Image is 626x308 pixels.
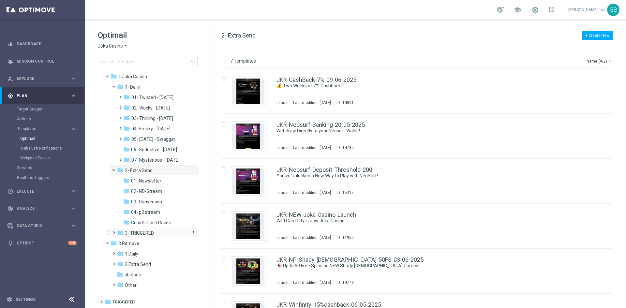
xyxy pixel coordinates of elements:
[334,190,354,195] div: ID:
[125,84,140,90] span: 1- Daily
[276,302,381,308] a: JKR-Winfinity-15%cashback-06-05-2025
[232,124,264,149] img: 14785.jpeg
[98,43,128,49] button: Joka Casino arrow_drop_down
[17,224,70,228] span: Data Studio
[276,218,585,224] div: Wild Card City is now Joka Casino!
[221,32,256,39] span: 2- Extra Send
[123,43,128,49] i: arrow_drop_down
[131,95,173,100] span: 01- Twisted - Tuesday
[17,116,68,122] a: Actions
[131,220,171,226] span: Cupid's Dash Races
[191,59,196,64] span: search
[334,100,354,105] div: ID:
[131,157,180,163] span: 07- Mysterious - Monday
[7,41,77,47] button: equalizer Dashboard
[342,100,354,105] div: 14891
[131,199,162,205] span: 03- Conversion
[291,100,334,105] div: Last modified: [DATE]
[111,73,117,80] i: folder
[123,198,130,205] i: folder
[276,173,570,179] a: You’ve Unlocked a New Way to Play with NeoSurf!
[7,52,77,70] div: Mission Control
[112,299,135,305] span: Triggered
[599,6,606,13] span: keyboard_arrow_down
[125,261,151,267] span: 2 Extra Send
[17,175,68,180] a: Realtime Triggers
[276,263,570,269] a: 👻 Up to 50 Free Spins on NEW Shady [DEMOGRAPHIC_DATA] Games!
[7,76,77,81] div: person_search Explore keyboard_arrow_right
[7,234,77,252] div: Optibot
[276,235,288,240] div: In use
[586,57,613,65] button: Name (A-Z)arrow_drop_down
[342,280,354,285] div: 14743
[291,190,334,195] div: Last modified: [DATE]
[17,126,77,131] div: Templates keyboard_arrow_right
[98,43,123,49] span: Joka Casino
[125,272,141,278] span: ab done
[111,240,117,246] i: folder
[20,134,84,143] div: Optimail
[291,235,334,240] div: Last modified: [DATE]
[70,75,77,81] i: keyboard_arrow_right
[17,127,70,131] div: Templates
[68,241,77,245] div: +10
[17,173,84,183] div: Realtime Triggers
[20,136,68,141] a: Optimail
[131,115,173,121] span: 03- Thrilling - Thursday
[7,76,13,81] i: person_search
[7,223,77,228] button: Data Studio keyboard_arrow_right
[131,105,170,111] span: 02- Wacky - Wednesday
[98,57,198,66] input: Search Template
[131,188,162,194] span: 02- ND-Stream
[17,104,84,114] div: Target Groups
[123,209,130,215] i: folder
[276,128,585,134] div: Withdraw Directly to your Neosurf Wallet!
[20,153,84,163] div: Webpage Pop-up
[607,4,619,16] div: EB
[276,263,585,269] div: 👻 Up to 50 Free Spins on NEW Shady Lady Games!
[215,159,625,204] div: Press SPACE to select this row.
[70,205,77,212] i: keyboard_arrow_right
[334,280,354,285] div: ID:
[276,83,585,89] div: 💰 Two Weeks of 7% Cashback!
[117,282,124,288] i: folder
[276,100,288,105] div: In use
[7,59,77,64] div: Mission Control
[7,297,12,302] i: settings
[276,77,356,83] a: JKR-CashBack-7%-09-06-2025
[7,223,70,229] div: Data Studio
[20,155,68,161] a: Webpage Pop-up
[215,204,625,249] div: Press SPACE to select this row.
[123,219,130,226] i: folder
[342,190,354,195] div: 15417
[276,218,570,224] a: Wild Card City is now Joka Casino!
[276,145,288,150] div: In use
[230,58,256,64] p: 7 Templates
[70,223,77,229] i: keyboard_arrow_right
[7,188,70,194] div: Execute
[123,188,130,194] i: folder
[7,240,13,246] i: lightbulb
[7,206,77,211] div: track_changes Analyze keyboard_arrow_right
[7,189,77,194] button: play_circle_outline Execute keyboard_arrow_right
[7,41,13,47] i: equalizer
[7,93,77,98] button: gps_fixed Plan keyboard_arrow_right
[189,230,196,236] button: more_vert
[70,126,77,132] i: keyboard_arrow_right
[342,145,354,150] div: 14785
[117,229,124,236] i: folder
[98,30,198,40] h1: Optimail
[125,168,153,173] span: 2- Extra Send
[17,124,84,163] div: Templates
[124,104,130,111] i: folder
[276,167,372,173] a: JKR-Neosurf-Deposit-Threshold-200
[70,188,77,194] i: keyboard_arrow_right
[291,145,334,150] div: Last modified: [DATE]
[17,234,68,252] a: Optibot
[276,190,288,195] div: In use
[131,126,171,132] span: 04- Freaky - Friday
